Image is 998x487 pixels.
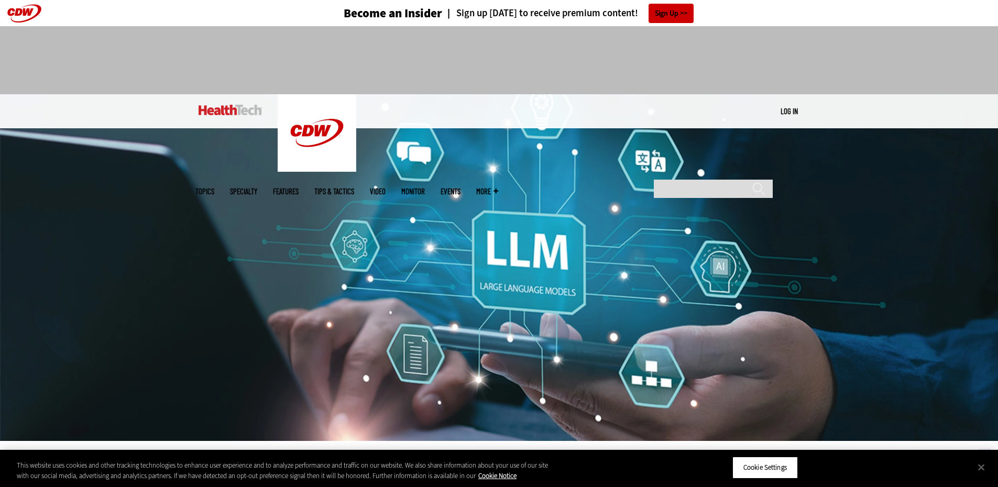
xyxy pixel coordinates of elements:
a: Become an Insider [304,7,442,19]
h3: Become an Insider [344,7,442,19]
a: CDW [278,163,356,174]
button: Close [970,456,993,479]
div: User menu [781,106,798,117]
a: Features [273,187,299,195]
span: Specialty [230,187,257,195]
span: More [476,187,498,195]
span: Topics [195,187,214,195]
a: Sign Up [649,4,694,23]
button: Cookie Settings [732,457,798,479]
a: Tips & Tactics [314,187,354,195]
div: This website uses cookies and other tracking technologies to enhance user experience and to analy... [17,460,549,481]
a: Sign up [DATE] to receive premium content! [442,8,638,18]
img: Home [278,94,356,172]
a: Log in [781,106,798,116]
a: Events [441,187,460,195]
a: Video [370,187,386,195]
a: More information about your privacy [478,471,517,480]
a: MonITor [401,187,425,195]
img: Home [199,105,262,115]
